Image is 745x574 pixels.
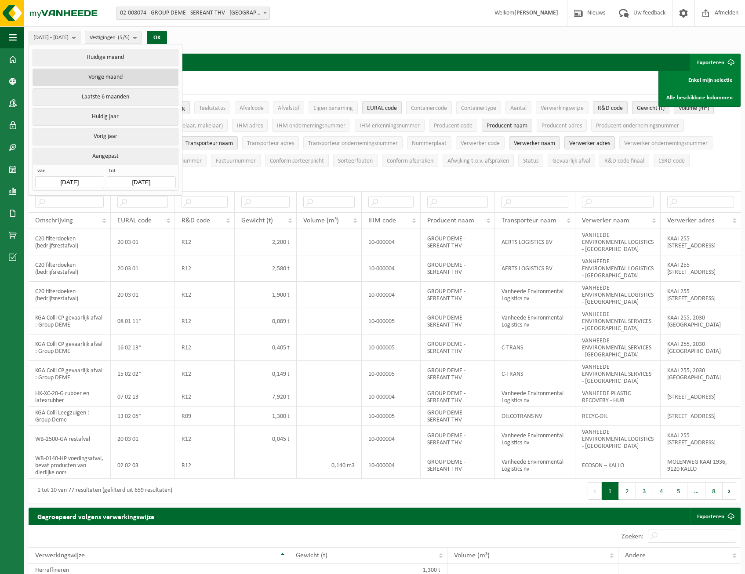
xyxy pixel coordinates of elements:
span: Producent code [434,123,472,129]
td: 0,045 t [235,426,297,452]
button: StatusStatus: Activate to sort [518,154,543,167]
td: 10-000004 [362,229,421,255]
span: Verwerker naam [514,140,555,147]
span: R&D code [182,217,210,224]
td: [STREET_ADDRESS] [661,407,741,426]
td: RECYC-OIL [575,407,661,426]
button: ContainertypeContainertype: Activate to sort [456,101,501,114]
button: 8 [705,482,723,500]
a: Exporteren [690,508,740,525]
td: KGA Colli Leegzuigen : Group Deme [29,407,111,426]
td: R09 [175,407,235,426]
td: 10-000005 [362,407,421,426]
td: 7,920 t [235,387,297,407]
button: EURAL codeEURAL code: Activate to sort [362,101,402,114]
span: Verwerker adres [667,217,714,224]
button: Producent codeProducent code: Activate to sort [429,119,477,132]
span: 02-008074 - GROUP DEME - SEREANT THV - ANTWERPEN [116,7,270,20]
button: 3 [636,482,653,500]
span: R&D code [598,105,623,112]
span: Transporteur ondernemingsnummer [308,140,398,147]
td: 2,580 t [235,255,297,282]
td: KAAI 255 [STREET_ADDRESS] [661,282,741,308]
span: Containertype [461,105,496,112]
td: 0,140 m3 [297,452,362,479]
button: FactuurnummerFactuurnummer: Activate to sort [211,154,261,167]
button: Producent ondernemingsnummerProducent ondernemingsnummer: Activate to sort [591,119,684,132]
button: NummerplaatNummerplaat: Activate to sort [407,136,451,149]
td: Vanheede Environmental Logistics nv [495,426,575,452]
button: Previous [588,482,602,500]
span: Verwerker adres [569,140,610,147]
span: Vestigingen [90,31,130,44]
label: Zoeken: [621,533,643,540]
td: GROUP DEME - SEREANT THV [421,387,494,407]
button: Next [723,482,736,500]
button: VerwerkingswijzeVerwerkingswijze: Activate to sort [536,101,589,114]
button: AantalAantal: Activate to sort [505,101,531,114]
td: Vanheede Environmental Logistics nv [495,308,575,334]
td: GROUP DEME - SEREANT THV [421,255,494,282]
button: Verwerker adresVerwerker adres: Activate to sort [564,136,615,149]
span: Verwerker naam [582,217,629,224]
button: 4 [653,482,670,500]
td: R12 [175,426,235,452]
td: VANHEEDE ENVIRONMENTAL LOGISTICS - [GEOGRAPHIC_DATA] [575,426,661,452]
span: [DATE] - [DATE] [33,31,69,44]
td: 2,200 t [235,229,297,255]
button: Eigen benamingEigen benaming: Activate to sort [309,101,358,114]
td: VANHEEDE ENVIRONMENTAL LOGISTICS - [GEOGRAPHIC_DATA] [575,255,661,282]
count: (5/5) [118,35,130,40]
button: AfvalcodeAfvalcode: Activate to sort [235,101,269,114]
td: KAAI 255 [STREET_ADDRESS] [661,255,741,282]
span: Verwerker code [461,140,500,147]
span: Producent ondernemingsnummer [596,123,679,129]
td: 0,089 t [235,308,297,334]
td: 08 01 11* [111,308,175,334]
td: Vanheede Environmental Logistics nv [495,452,575,479]
td: [STREET_ADDRESS] [661,387,741,407]
td: AERTS LOGISTICS BV [495,255,575,282]
button: ContainercodeContainercode: Activate to sort [406,101,452,114]
td: VANHEEDE ENVIRONMENTAL SERVICES - [GEOGRAPHIC_DATA] [575,361,661,387]
span: Verwerker ondernemingsnummer [624,140,708,147]
button: Conform afspraken : Activate to sort [382,154,438,167]
td: OILCOTRANS NV [495,407,575,426]
span: Verwerkingswijze [541,105,584,112]
span: Afvalcode [240,105,264,112]
span: tot [107,167,175,176]
button: Vorige maand [33,69,178,86]
td: 16 02 13* [111,334,175,361]
td: ECOSON – KALLO [575,452,661,479]
h2: Gegroepeerd volgens verwerkingswijze [29,508,163,525]
td: KAAI 255 [STREET_ADDRESS] [661,229,741,255]
td: AERTS LOGISTICS BV [495,229,575,255]
td: R12 [175,387,235,407]
td: 20 03 01 [111,229,175,255]
td: 15 02 02* [111,361,175,387]
button: IHM adresIHM adres: Activate to sort [232,119,268,132]
button: Producent naamProducent naam: Activate to sort [482,119,532,132]
button: IHM ondernemingsnummerIHM ondernemingsnummer: Activate to sort [272,119,350,132]
td: VANHEEDE ENVIRONMENTAL SERVICES - [GEOGRAPHIC_DATA] [575,308,661,334]
span: EURAL code [117,217,152,224]
td: GROUP DEME - SEREANT THV [421,452,494,479]
span: Verwerkingswijze [35,552,85,559]
button: TaakstatusTaakstatus: Activate to sort [194,101,230,114]
td: 20 03 01 [111,282,175,308]
td: R12 [175,334,235,361]
span: IHM ondernemingsnummer [277,123,345,129]
td: Vanheede Environmental Logistics nv [495,282,575,308]
button: 5 [670,482,687,500]
td: 20 03 01 [111,255,175,282]
span: Gewicht (t) [637,105,665,112]
td: VANHEEDE ENVIRONMENTAL LOGISTICS - [GEOGRAPHIC_DATA] [575,282,661,308]
span: EURAL code [367,105,397,112]
td: 10-000004 [362,426,421,452]
td: 0,149 t [235,361,297,387]
span: Producent adres [541,123,582,129]
button: Afwijking t.o.v. afsprakenAfwijking t.o.v. afspraken: Activate to sort [443,154,514,167]
td: KGA Colli CP gevaarlijk afval : Group DEME [29,308,111,334]
button: Verwerker naamVerwerker naam: Activate to sort [509,136,560,149]
td: 1,300 t [235,407,297,426]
